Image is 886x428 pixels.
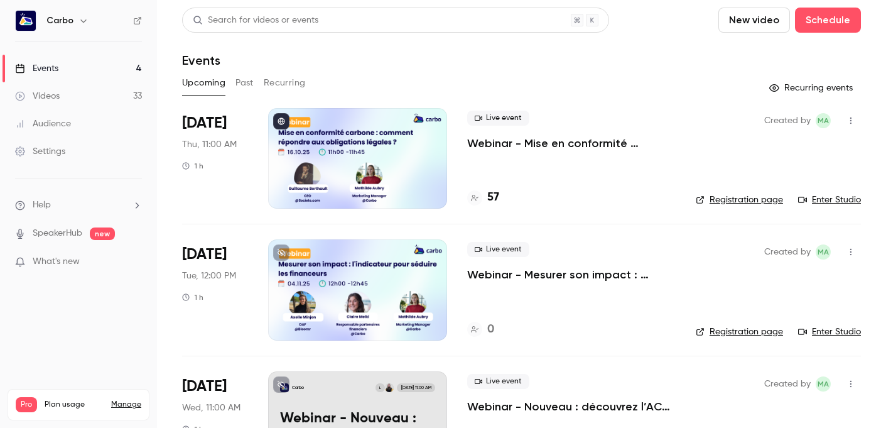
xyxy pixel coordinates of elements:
[16,397,37,412] span: Pro
[487,189,499,206] h4: 57
[182,239,248,340] div: Nov 4 Tue, 12:00 PM (Europe/Paris)
[718,8,790,33] button: New video
[182,113,227,133] span: [DATE]
[467,399,676,414] a: Webinar - Nouveau : découvrez l’ACV [PERSON_NAME] assistée par [PERSON_NAME]
[764,376,811,392] span: Created by
[795,8,861,33] button: Schedule
[385,383,394,392] img: Mathilde AUBRY
[818,113,829,128] span: MA
[764,244,811,260] span: Created by
[90,228,115,240] span: new
[764,78,861,98] button: Recurring events
[182,108,248,209] div: Oct 16 Thu, 11:00 AM (Europe/Paris)
[193,14,318,27] div: Search for videos or events
[397,383,435,392] span: [DATE] 11:00 AM
[375,383,385,393] div: L
[816,113,831,128] span: Mathilde Aubry
[764,113,811,128] span: Created by
[16,11,36,31] img: Carbo
[111,400,141,410] a: Manage
[467,136,676,151] a: Webinar - Mise en conformité carbone : comment répondre aux obligations légales en 2025 ?
[467,321,494,338] a: 0
[182,244,227,265] span: [DATE]
[182,138,237,151] span: Thu, 11:00 AM
[15,62,58,75] div: Events
[15,145,65,158] div: Settings
[816,244,831,260] span: Mathilde Aubry
[467,374,529,389] span: Live event
[818,244,829,260] span: MA
[467,242,529,257] span: Live event
[818,376,829,392] span: MA
[15,199,142,212] li: help-dropdown-opener
[467,189,499,206] a: 57
[292,385,304,391] p: Carbo
[798,326,861,338] a: Enter Studio
[696,194,783,206] a: Registration page
[816,376,831,392] span: Mathilde Aubry
[467,267,676,282] a: Webinar - Mesurer son impact : l'indicateur pour séduire les financeurs
[182,292,203,302] div: 1 h
[235,73,254,93] button: Past
[182,53,220,68] h1: Events
[798,194,861,206] a: Enter Studio
[182,161,203,171] div: 1 h
[127,256,142,268] iframe: Noticeable Trigger
[182,73,225,93] button: Upcoming
[46,14,73,27] h6: Carbo
[15,118,71,130] div: Audience
[33,255,80,268] span: What's new
[696,326,783,338] a: Registration page
[33,227,82,240] a: SpeakerHub
[467,111,529,126] span: Live event
[182,270,236,282] span: Tue, 12:00 PM
[182,402,240,414] span: Wed, 11:00 AM
[45,400,104,410] span: Plan usage
[33,199,51,212] span: Help
[182,376,227,397] span: [DATE]
[487,321,494,338] h4: 0
[264,73,306,93] button: Recurring
[15,90,60,102] div: Videos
